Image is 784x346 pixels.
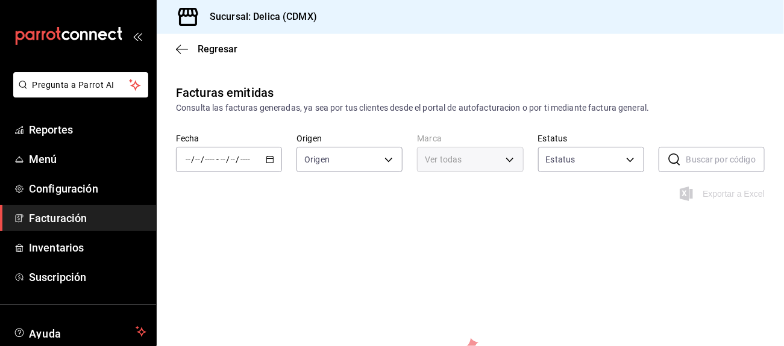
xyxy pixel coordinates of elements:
span: - [216,155,219,164]
span: Configuración [29,181,146,197]
button: Pregunta a Parrot AI [13,72,148,97]
input: -- [230,155,236,164]
input: -- [195,155,201,164]
span: / [191,155,195,164]
span: Ayuda [29,324,131,339]
a: Pregunta a Parrot AI [8,87,148,100]
input: ---- [204,155,215,164]
span: Ver todas [425,153,462,165]
span: Facturación [29,210,146,226]
span: Pregunta a Parrot AI [33,79,130,91]
input: ---- [240,155,251,164]
input: -- [220,155,226,164]
span: Inventarios [29,239,146,256]
button: open_drawer_menu [133,31,142,41]
div: Facturas emitidas [176,84,274,102]
input: Buscar por código [686,147,765,171]
span: Reportes [29,122,146,138]
span: Suscripción [29,269,146,285]
label: Fecha [176,135,282,143]
label: Marca [417,135,523,143]
span: Estatus [546,153,575,165]
h3: Sucursal: Delica (CDMX) [200,10,317,24]
span: / [226,155,230,164]
input: -- [185,155,191,164]
span: / [236,155,240,164]
div: Consulta las facturas generadas, ya sea por tus clientes desde el portal de autofacturacion o por... [176,102,765,114]
span: Menú [29,151,146,167]
button: Regresar [176,43,237,55]
span: Origen [304,153,330,165]
span: / [201,155,204,164]
label: Estatus [538,135,644,143]
span: Regresar [198,43,237,55]
label: Origen [296,135,403,143]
